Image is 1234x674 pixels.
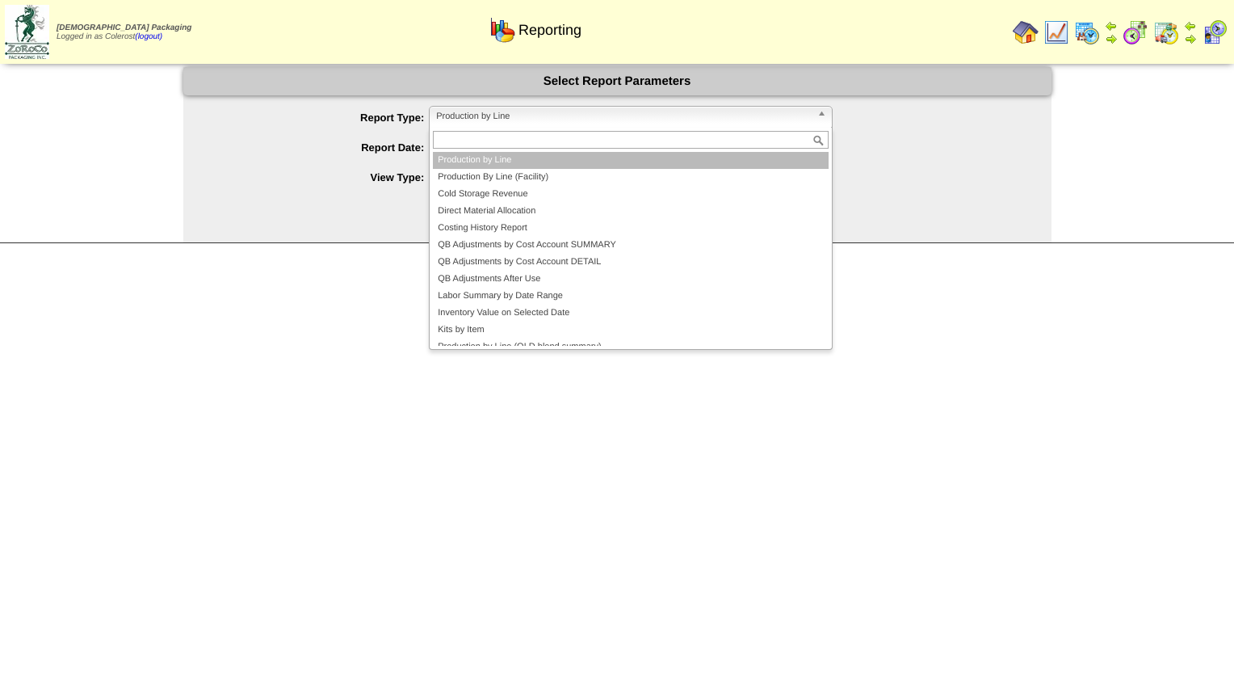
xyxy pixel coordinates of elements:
[1202,19,1228,45] img: calendarcustomer.gif
[433,186,829,203] li: Cold Storage Revenue
[433,203,829,220] li: Direct Material Allocation
[216,171,430,183] label: View Type:
[1184,19,1197,32] img: arrowleft.gif
[57,23,191,32] span: [DEMOGRAPHIC_DATA] Packaging
[57,23,191,41] span: Logged in as Colerost
[216,112,430,124] label: Report Type:
[433,305,829,322] li: Inventory Value on Selected Date
[433,237,829,254] li: QB Adjustments by Cost Account SUMMARY
[1013,19,1039,45] img: home.gif
[433,152,829,169] li: Production by Line
[1184,32,1197,45] img: arrowright.gif
[433,169,829,186] li: Production By Line (Facility)
[1043,19,1069,45] img: line_graph.gif
[183,67,1051,95] div: Select Report Parameters
[433,220,829,237] li: Costing History Report
[1105,32,1118,45] img: arrowright.gif
[1123,19,1148,45] img: calendarblend.gif
[433,271,829,288] li: QB Adjustments After Use
[1153,19,1179,45] img: calendarinout.gif
[1074,19,1100,45] img: calendarprod.gif
[436,107,811,126] span: Production by Line
[518,22,581,39] span: Reporting
[1105,19,1118,32] img: arrowleft.gif
[5,5,49,59] img: zoroco-logo-small.webp
[433,322,829,339] li: Kits by Item
[489,17,515,43] img: graph.gif
[216,141,430,154] label: Report Date:
[433,254,829,271] li: QB Adjustments by Cost Account DETAIL
[135,32,162,41] a: (logout)
[433,339,829,356] li: Production by Line (OLD blend summary)
[433,288,829,305] li: Labor Summary by Date Range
